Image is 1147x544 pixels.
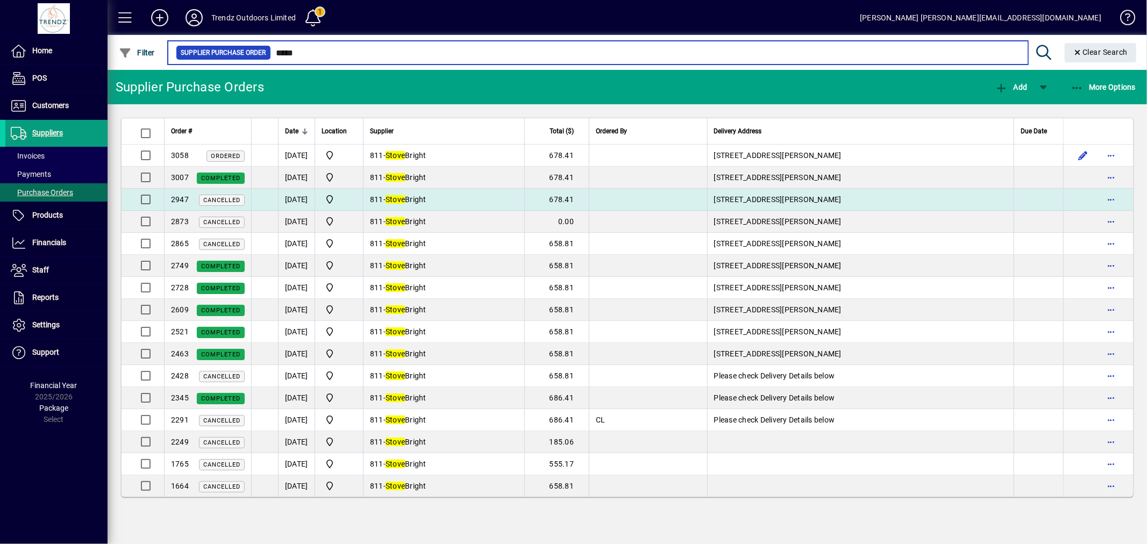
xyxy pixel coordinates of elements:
[524,255,589,277] td: 658.81
[278,365,315,387] td: [DATE]
[370,195,383,204] span: 811
[32,320,60,329] span: Settings
[370,327,383,336] span: 811
[32,74,47,82] span: POS
[707,299,1014,321] td: [STREET_ADDRESS][PERSON_NAME]
[5,165,108,183] a: Payments
[524,387,589,409] td: 686.41
[370,217,383,226] span: 811
[1102,279,1120,296] button: More options
[116,78,264,96] div: Supplier Purchase Orders
[201,329,240,336] span: Completed
[370,416,383,424] span: 811
[386,393,426,402] span: Bright
[278,233,315,255] td: [DATE]
[119,48,155,57] span: Filter
[181,47,266,58] span: Supplier Purchase Order
[5,202,108,229] a: Products
[363,431,524,453] td: -
[203,241,240,248] span: Cancelled
[171,371,189,380] span: 2428
[322,413,357,426] span: New Plymouth
[322,303,357,316] span: New Plymouth
[860,9,1101,26] div: [PERSON_NAME] [PERSON_NAME][EMAIL_ADDRESS][DOMAIN_NAME]
[524,321,589,343] td: 658.81
[995,83,1027,91] span: Add
[524,365,589,387] td: 658.81
[386,438,405,446] em: Stove
[5,257,108,284] a: Staff
[386,482,405,490] em: Stove
[386,217,405,226] em: Stove
[707,145,1014,167] td: [STREET_ADDRESS][PERSON_NAME]
[363,409,524,431] td: -
[203,417,240,424] span: Cancelled
[531,125,583,137] div: Total ($)
[171,327,189,336] span: 2521
[386,371,426,380] span: Bright
[278,343,315,365] td: [DATE]
[1102,455,1120,473] button: More options
[171,151,189,160] span: 3058
[322,391,357,404] span: New Plymouth
[171,195,189,204] span: 2947
[363,299,524,321] td: -
[322,281,357,294] span: New Plymouth
[370,261,383,270] span: 811
[201,263,240,270] span: Completed
[524,431,589,453] td: 185.06
[707,233,1014,255] td: [STREET_ADDRESS][PERSON_NAME]
[596,416,605,424] span: CL
[322,325,357,338] span: New Plymouth
[5,230,108,256] a: Financials
[370,371,383,380] span: 811
[1102,411,1120,428] button: More options
[143,8,177,27] button: Add
[32,266,49,274] span: Staff
[1102,235,1120,252] button: More options
[370,305,383,314] span: 811
[5,92,108,119] a: Customers
[32,348,59,356] span: Support
[322,193,357,206] span: New Plymouth
[386,283,426,292] span: Bright
[171,460,189,468] span: 1765
[386,482,426,490] span: Bright
[524,409,589,431] td: 686.41
[171,239,189,248] span: 2865
[550,125,574,137] span: Total ($)
[386,393,405,402] em: Stove
[201,395,240,402] span: Completed
[386,438,426,446] span: Bright
[707,211,1014,233] td: [STREET_ADDRESS][PERSON_NAME]
[203,439,240,446] span: Cancelled
[171,261,189,270] span: 2749
[386,239,405,248] em: Stove
[524,343,589,365] td: 658.81
[322,457,357,470] span: New Plymouth
[11,152,45,160] span: Invoices
[322,479,357,492] span: New Plymouth
[386,416,405,424] em: Stove
[171,283,189,292] span: 2728
[363,453,524,475] td: -
[32,238,66,247] span: Financials
[370,482,383,490] span: 811
[1068,77,1139,97] button: More Options
[5,312,108,339] a: Settings
[278,409,315,431] td: [DATE]
[370,438,383,446] span: 811
[278,255,315,277] td: [DATE]
[370,349,383,358] span: 811
[201,175,240,182] span: Completed
[278,277,315,299] td: [DATE]
[370,239,383,248] span: 811
[5,339,108,366] a: Support
[278,431,315,453] td: [DATE]
[1102,323,1120,340] button: More options
[285,125,298,137] span: Date
[177,8,211,27] button: Profile
[386,349,405,358] em: Stove
[322,125,347,137] span: Location
[1102,301,1120,318] button: More options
